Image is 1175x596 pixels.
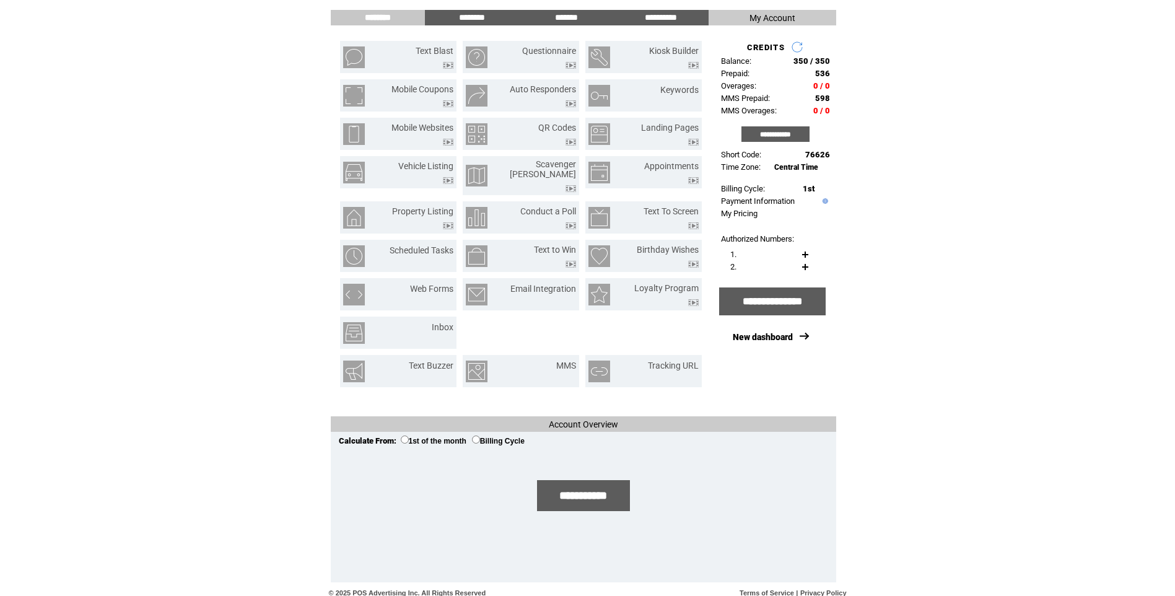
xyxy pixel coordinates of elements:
img: appointments.png [588,162,610,183]
span: 598 [815,94,830,103]
img: inbox.png [343,322,365,344]
a: Text Buzzer [409,361,453,370]
a: Appointments [644,161,699,171]
a: Vehicle Listing [398,161,453,171]
img: conduct-a-poll.png [466,207,487,229]
span: 2. [730,262,736,271]
span: 536 [815,69,830,78]
a: Text To Screen [644,206,699,216]
img: help.gif [819,198,828,204]
span: MMS Prepaid: [721,94,770,103]
img: video.png [443,62,453,69]
a: Questionnaire [522,46,576,56]
label: Billing Cycle [472,437,525,445]
img: video.png [566,222,576,229]
a: Scavenger [PERSON_NAME] [510,159,576,179]
span: 76626 [805,150,830,159]
span: 1st [803,184,815,193]
a: Auto Responders [510,84,576,94]
img: birthday-wishes.png [588,245,610,267]
img: keywords.png [588,85,610,107]
a: MMS [556,361,576,370]
span: Central Time [774,163,818,172]
img: mms.png [466,361,487,382]
img: auto-responders.png [466,85,487,107]
span: Time Zone: [721,162,761,172]
img: video.png [566,62,576,69]
img: loyalty-program.png [588,284,610,305]
img: tracking-url.png [588,361,610,382]
span: Short Code: [721,150,761,159]
img: video.png [566,100,576,107]
span: Overages: [721,81,756,90]
span: Account Overview [549,419,618,429]
a: Property Listing [392,206,453,216]
span: My Account [749,13,795,23]
img: video.png [443,222,453,229]
input: Billing Cycle [472,436,480,444]
img: text-buzzer.png [343,361,365,382]
img: email-integration.png [466,284,487,305]
img: video.png [688,299,699,306]
span: Calculate From: [339,436,396,445]
img: video.png [566,261,576,268]
a: Payment Information [721,196,795,206]
img: landing-pages.png [588,123,610,145]
span: 1. [730,250,736,259]
span: CREDITS [747,43,785,52]
img: video.png [688,177,699,184]
a: New dashboard [733,332,793,342]
a: Conduct a Poll [520,206,576,216]
span: Billing Cycle: [721,184,765,193]
a: Scheduled Tasks [390,245,453,255]
img: video.png [688,139,699,146]
img: vehicle-listing.png [343,162,365,183]
a: Text to Win [534,245,576,255]
img: video.png [688,222,699,229]
label: 1st of the month [401,437,466,445]
img: mobile-websites.png [343,123,365,145]
img: qr-codes.png [466,123,487,145]
img: video.png [443,100,453,107]
img: video.png [443,139,453,146]
a: Inbox [432,322,453,332]
a: Web Forms [410,284,453,294]
a: QR Codes [538,123,576,133]
a: Email Integration [510,284,576,294]
a: Landing Pages [641,123,699,133]
a: Tracking URL [648,361,699,370]
img: web-forms.png [343,284,365,305]
a: Loyalty Program [634,283,699,293]
span: 0 / 0 [813,81,830,90]
img: text-blast.png [343,46,365,68]
span: Authorized Numbers: [721,234,794,243]
a: Kiosk Builder [649,46,699,56]
input: 1st of the month [401,436,409,444]
img: video.png [688,62,699,69]
a: Text Blast [416,46,453,56]
a: Birthday Wishes [637,245,699,255]
img: text-to-screen.png [588,207,610,229]
img: kiosk-builder.png [588,46,610,68]
img: mobile-coupons.png [343,85,365,107]
img: video.png [566,139,576,146]
span: Prepaid: [721,69,749,78]
span: MMS Overages: [721,106,777,115]
img: text-to-win.png [466,245,487,267]
a: Mobile Websites [391,123,453,133]
img: questionnaire.png [466,46,487,68]
img: scavenger-hunt.png [466,165,487,186]
img: property-listing.png [343,207,365,229]
span: Balance: [721,56,751,66]
img: video.png [566,185,576,192]
a: Mobile Coupons [391,84,453,94]
span: 350 / 350 [793,56,830,66]
img: scheduled-tasks.png [343,245,365,267]
span: 0 / 0 [813,106,830,115]
img: video.png [443,177,453,184]
a: Keywords [660,85,699,95]
img: video.png [688,261,699,268]
a: My Pricing [721,209,758,218]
